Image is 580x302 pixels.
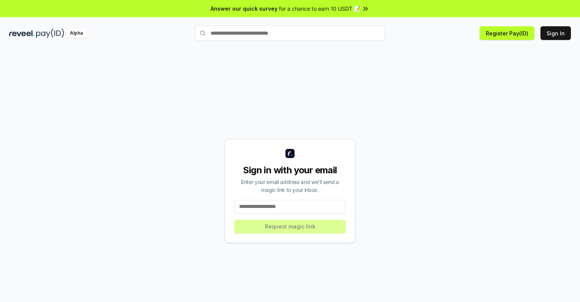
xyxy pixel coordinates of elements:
div: Enter your email address and we’ll send a magic link to your inbox. [234,178,346,194]
span: for a chance to earn 10 USDT 📝 [279,5,360,13]
span: Answer our quick survey [211,5,277,13]
img: logo_small [285,149,295,158]
button: Sign In [540,26,571,40]
div: Alpha [66,29,87,38]
img: pay_id [36,29,64,38]
button: Register Pay(ID) [480,26,534,40]
img: reveel_dark [9,29,35,38]
div: Sign in with your email [234,164,346,176]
